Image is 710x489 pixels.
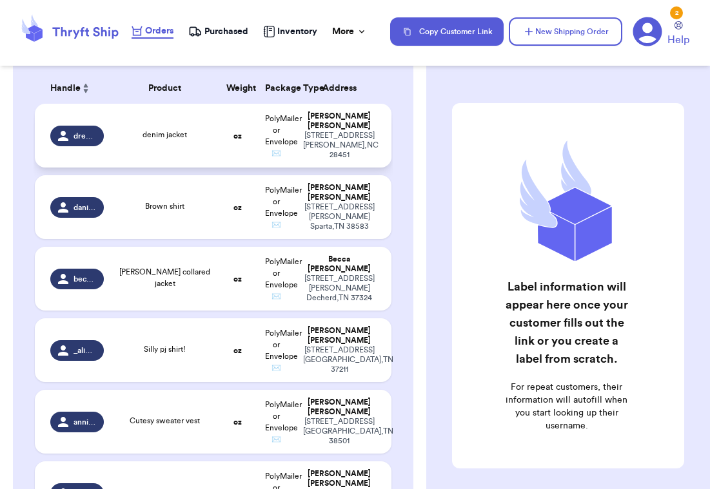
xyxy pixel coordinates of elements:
a: 2 [633,17,662,46]
span: Cutesy sweater vest [130,417,200,425]
strong: oz [233,204,242,211]
span: Handle [50,82,81,95]
div: [PERSON_NAME] [PERSON_NAME] [303,183,376,202]
span: PolyMailer or Envelope ✉️ [265,258,302,300]
div: 2 [670,6,683,19]
p: For repeat customers, their information will autofill when you start looking up their username. [504,381,629,432]
a: Purchased [188,25,248,38]
div: [PERSON_NAME] [PERSON_NAME] [303,111,376,131]
strong: oz [233,418,242,426]
span: beccacarolandray [74,274,96,284]
span: Help [667,32,689,48]
span: _ali2on_ [74,345,96,356]
strong: oz [233,347,242,354]
span: PolyMailer or Envelope ✉️ [265,401,302,443]
span: Orders [145,24,173,37]
a: Help [667,21,689,48]
span: PolyMailer or Envelope ✉️ [265,329,302,372]
div: [PERSON_NAME] [PERSON_NAME] [303,326,376,345]
button: New Shipping Order [509,17,622,46]
button: Sort ascending [81,81,91,96]
th: Package Type [257,73,295,104]
div: [STREET_ADDRESS] [PERSON_NAME] , NC 28451 [303,131,376,160]
strong: oz [233,132,242,140]
span: PolyMailer or Envelope ✉️ [265,115,302,157]
div: [STREET_ADDRESS] [GEOGRAPHIC_DATA] , TN 38501 [303,417,376,446]
th: Product [112,73,219,104]
span: denim jacket [143,131,187,139]
div: [PERSON_NAME] [PERSON_NAME] [303,398,376,417]
span: Brown shirt [145,202,184,210]
button: Copy Customer Link [390,17,504,46]
span: dani_hammi [74,202,96,213]
span: Inventory [277,25,317,38]
div: [STREET_ADDRESS][PERSON_NAME] Sparta , TN 38583 [303,202,376,231]
span: Purchased [204,25,248,38]
div: [STREET_ADDRESS] [GEOGRAPHIC_DATA] , TN 37211 [303,345,376,374]
th: Weight [219,73,257,104]
span: anniehgraham [74,417,96,427]
div: [STREET_ADDRESS][PERSON_NAME] Decherd , TN 37324 [303,274,376,303]
span: Silly pj shirt! [144,345,186,353]
div: More [332,25,367,38]
span: dreamingcourtneyb [74,131,96,141]
div: [PERSON_NAME] [PERSON_NAME] [303,469,376,488]
strong: oz [233,275,242,283]
span: PolyMailer or Envelope ✉️ [265,186,302,229]
span: [PERSON_NAME] collared jacket [119,268,210,287]
div: Becca [PERSON_NAME] [303,254,376,274]
a: Orders [132,24,173,39]
a: Inventory [263,25,317,38]
th: Address [295,73,391,104]
h2: Label information will appear here once your customer fills out the link or you create a label fr... [504,278,629,368]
